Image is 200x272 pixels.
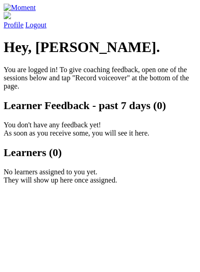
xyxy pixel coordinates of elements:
[4,12,196,29] a: Profile
[4,66,196,90] p: You are logged in! To give coaching feedback, open one of the sessions below and tap "Record voic...
[4,12,11,19] img: default_avatar-b4e2223d03051bc43aaaccfb402a43260a3f17acc7fafc1603fdf008d6cba3c9.png
[4,168,196,184] p: No learners assigned to you yet. They will show up here once assigned.
[4,39,196,56] h1: Hey, [PERSON_NAME].
[26,21,47,29] a: Logout
[4,146,196,159] h2: Learners (0)
[4,4,36,12] img: Moment
[4,121,196,137] p: You don't have any feedback yet! As soon as you receive some, you will see it here.
[4,99,196,112] h2: Learner Feedback - past 7 days (0)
